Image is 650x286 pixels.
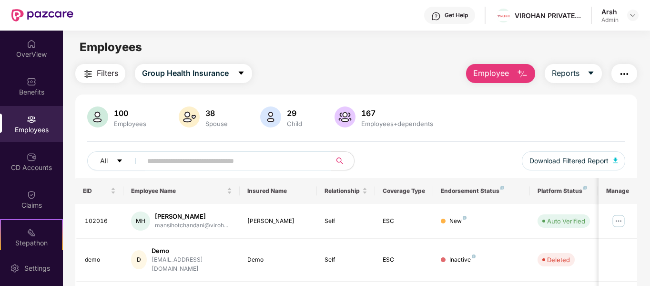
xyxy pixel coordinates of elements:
img: svg+xml;base64,PHN2ZyB4bWxucz0iaHR0cDovL3d3dy53My5vcmcvMjAwMC9zdmciIHdpZHRoPSI4IiBoZWlnaHQ9IjgiIH... [583,186,587,190]
img: svg+xml;base64,PHN2ZyB4bWxucz0iaHR0cDovL3d3dy53My5vcmcvMjAwMC9zdmciIHhtbG5zOnhsaW5rPSJodHRwOi8vd3... [260,106,281,127]
img: svg+xml;base64,PHN2ZyB4bWxucz0iaHR0cDovL3d3dy53My5vcmcvMjAwMC9zdmciIHhtbG5zOnhsaW5rPSJodHRwOi8vd3... [613,158,618,163]
div: Spouse [203,120,230,127]
div: 100 [112,108,148,118]
th: Relationship [317,178,375,204]
img: svg+xml;base64,PHN2ZyBpZD0iRHJvcGRvd24tMzJ4MzIiIHhtbG5zPSJodHRwOi8vd3d3LnczLm9yZy8yMDAwL3N2ZyIgd2... [629,11,637,19]
img: svg+xml;base64,PHN2ZyB4bWxucz0iaHR0cDovL3d3dy53My5vcmcvMjAwMC9zdmciIHdpZHRoPSIyMSIgaGVpZ2h0PSIyMC... [27,228,36,237]
img: svg+xml;base64,PHN2ZyB4bWxucz0iaHR0cDovL3d3dy53My5vcmcvMjAwMC9zdmciIHhtbG5zOnhsaW5rPSJodHRwOi8vd3... [335,106,355,127]
div: Employees [112,120,148,127]
div: 29 [285,108,304,118]
th: EID [75,178,124,204]
div: ESC [383,255,426,265]
div: Settings [21,264,53,273]
button: Allcaret-down [87,151,145,170]
span: Employee [473,67,509,79]
div: Auto Verified [547,216,585,226]
th: Manage [599,178,637,204]
img: svg+xml;base64,PHN2ZyB4bWxucz0iaHR0cDovL3d3dy53My5vcmcvMjAwMC9zdmciIHdpZHRoPSI4IiBoZWlnaHQ9IjgiIH... [500,186,504,190]
button: Employee [466,64,535,83]
img: manageButton [611,213,626,229]
img: svg+xml;base64,PHN2ZyBpZD0iQ2xhaW0iIHhtbG5zPSJodHRwOi8vd3d3LnczLm9yZy8yMDAwL3N2ZyIgd2lkdGg9IjIwIi... [27,190,36,200]
div: Endorsement Status [441,187,522,195]
div: Admin [601,16,619,24]
span: Download Filtered Report [529,156,609,166]
div: Stepathon [1,238,62,248]
div: Platform Status [538,187,590,195]
div: [PERSON_NAME] [247,217,310,226]
span: Employee Name [131,187,225,195]
th: Employee Name [123,178,240,204]
div: Child [285,120,304,127]
img: svg+xml;base64,PHN2ZyB4bWxucz0iaHR0cDovL3d3dy53My5vcmcvMjAwMC9zdmciIHdpZHRoPSI4IiBoZWlnaHQ9IjgiIH... [472,254,476,258]
div: [EMAIL_ADDRESS][DOMAIN_NAME] [152,255,232,274]
span: Employees [80,40,142,54]
div: VIROHAN PRIVATE LIMITED [515,11,581,20]
button: search [331,151,355,170]
span: Group Health Insurance [142,67,229,79]
div: Self [325,255,367,265]
div: mansihotchandani@viroh... [155,221,228,230]
img: svg+xml;base64,PHN2ZyBpZD0iSG9tZSIgeG1sbnM9Imh0dHA6Ly93d3cudzMub3JnLzIwMDAvc3ZnIiB3aWR0aD0iMjAiIG... [27,39,36,49]
img: svg+xml;base64,PHN2ZyBpZD0iSGVscC0zMngzMiIgeG1sbnM9Imh0dHA6Ly93d3cudzMub3JnLzIwMDAvc3ZnIiB3aWR0aD... [431,11,441,21]
img: svg+xml;base64,PHN2ZyBpZD0iU2V0dGluZy0yMHgyMCIgeG1sbnM9Imh0dHA6Ly93d3cudzMub3JnLzIwMDAvc3ZnIiB3aW... [10,264,20,273]
button: Filters [75,64,125,83]
button: Download Filtered Report [522,151,626,170]
div: [PERSON_NAME] [155,212,228,221]
th: Coverage Type [375,178,433,204]
div: MH [131,212,150,231]
span: All [100,156,108,166]
div: ESC [383,217,426,226]
img: svg+xml;base64,PHN2ZyB4bWxucz0iaHR0cDovL3d3dy53My5vcmcvMjAwMC9zdmciIHdpZHRoPSIyNCIgaGVpZ2h0PSIyNC... [619,68,630,80]
span: EID [83,187,109,195]
img: svg+xml;base64,PHN2ZyBpZD0iRW1wbG95ZWVzIiB4bWxucz0iaHR0cDovL3d3dy53My5vcmcvMjAwMC9zdmciIHdpZHRoPS... [27,115,36,124]
span: Relationship [325,187,360,195]
span: caret-down [237,69,245,78]
button: Group Health Insurancecaret-down [135,64,252,83]
span: caret-down [587,69,595,78]
img: svg+xml;base64,PHN2ZyB4bWxucz0iaHR0cDovL3d3dy53My5vcmcvMjAwMC9zdmciIHhtbG5zOnhsaW5rPSJodHRwOi8vd3... [517,68,528,80]
button: Reportscaret-down [545,64,602,83]
div: Self [325,217,367,226]
img: svg+xml;base64,PHN2ZyB4bWxucz0iaHR0cDovL3d3dy53My5vcmcvMjAwMC9zdmciIHdpZHRoPSI4IiBoZWlnaHQ9IjgiIH... [463,216,467,220]
div: Get Help [445,11,468,19]
div: 102016 [85,217,116,226]
div: New [449,217,467,226]
div: 167 [359,108,435,118]
th: Insured Name [240,178,317,204]
img: svg+xml;base64,PHN2ZyBpZD0iQ0RfQWNjb3VudHMiIGRhdGEtbmFtZT0iQ0QgQWNjb3VudHMiIHhtbG5zPSJodHRwOi8vd3... [27,152,36,162]
img: svg+xml;base64,PHN2ZyBpZD0iQmVuZWZpdHMiIHhtbG5zPSJodHRwOi8vd3d3LnczLm9yZy8yMDAwL3N2ZyIgd2lkdGg9Ij... [27,77,36,86]
img: New Pazcare Logo [11,9,73,21]
img: svg+xml;base64,PHN2ZyB4bWxucz0iaHR0cDovL3d3dy53My5vcmcvMjAwMC9zdmciIHhtbG5zOnhsaW5rPSJodHRwOi8vd3... [87,106,108,127]
div: 38 [203,108,230,118]
span: caret-down [116,158,123,165]
span: Reports [552,67,579,79]
div: Deleted [547,255,570,265]
div: demo [85,255,116,265]
img: svg+xml;base64,PHN2ZyB4bWxucz0iaHR0cDovL3d3dy53My5vcmcvMjAwMC9zdmciIHdpZHRoPSIyNCIgaGVpZ2h0PSIyNC... [82,68,94,80]
div: Demo [152,246,232,255]
span: search [331,157,349,165]
span: Filters [97,67,118,79]
div: Employees+dependents [359,120,435,127]
div: Arsh [601,7,619,16]
div: Inactive [449,255,476,265]
div: D [131,250,147,269]
div: Demo [247,255,310,265]
img: svg+xml;base64,PHN2ZyB4bWxucz0iaHR0cDovL3d3dy53My5vcmcvMjAwMC9zdmciIHhtbG5zOnhsaW5rPSJodHRwOi8vd3... [179,106,200,127]
img: Virohan%20logo%20(1).jpg [497,11,510,21]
